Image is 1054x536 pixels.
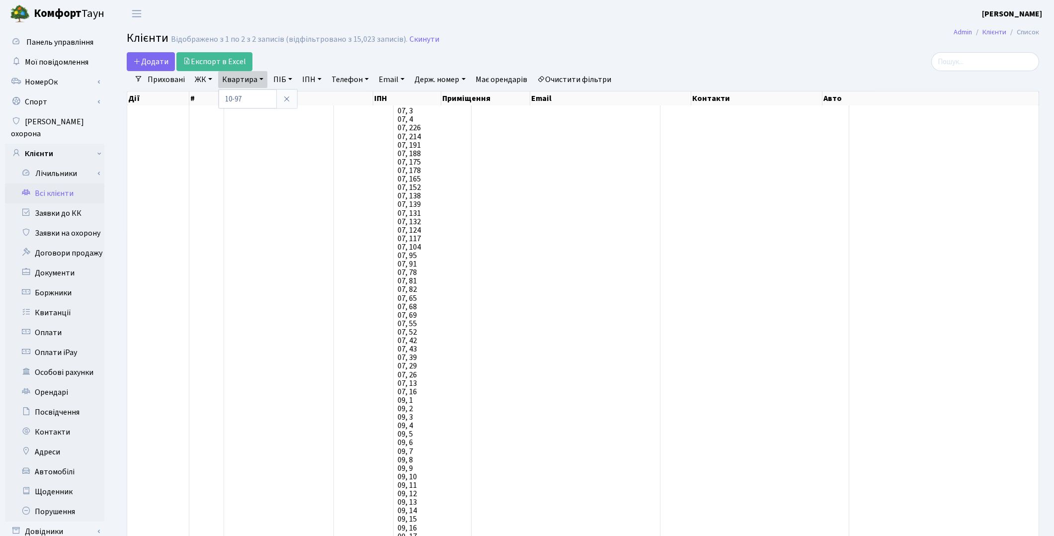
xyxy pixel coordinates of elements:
button: Переключити навігацію [124,5,149,22]
th: ПІБ [230,91,373,105]
b: [PERSON_NAME] [982,8,1042,19]
a: Оплати iPay [5,343,104,362]
a: Орендарі [5,382,104,402]
input: Пошук... [931,52,1039,71]
a: Спорт [5,92,104,112]
a: Документи [5,263,104,283]
th: Контакти [691,91,822,105]
img: logo.png [10,4,30,24]
a: ПІБ [269,71,296,88]
span: Панель управління [26,37,93,48]
a: Оплати [5,323,104,343]
th: Дії [127,91,189,105]
a: Приховані [144,71,189,88]
a: Особові рахунки [5,362,104,382]
span: Додати [133,56,168,67]
a: Мої повідомлення [5,52,104,72]
a: Панель управління [5,32,104,52]
th: # [189,91,230,105]
a: Email [375,71,408,88]
a: Очистити фільтри [533,71,615,88]
a: Контакти [5,422,104,442]
a: НомерОк [5,72,104,92]
a: Заявки до КК [5,203,104,223]
a: Admin [954,27,972,37]
th: ІПН [373,91,441,105]
a: Договори продажу [5,243,104,263]
div: Відображено з 1 по 2 з 2 записів (відфільтровано з 15,023 записів). [171,35,407,44]
a: Посвідчення [5,402,104,422]
a: Експорт в Excel [176,52,252,71]
a: Держ. номер [410,71,469,88]
a: Боржники [5,283,104,303]
a: Скинути [409,35,439,44]
a: Автомобілі [5,462,104,482]
th: Email [530,91,691,105]
a: Лічильники [11,164,104,183]
th: Авто [822,91,1039,105]
a: Телефон [327,71,373,88]
a: Заявки на охорону [5,223,104,243]
b: Комфорт [34,5,81,21]
a: Додати [127,52,175,71]
a: Всі клієнти [5,183,104,203]
a: [PERSON_NAME] охорона [5,112,104,144]
a: Клієнти [5,144,104,164]
a: Порушення [5,502,104,522]
a: Має орендарів [472,71,531,88]
a: Адреси [5,442,104,462]
a: Квартира [218,71,267,88]
nav: breadcrumb [939,22,1054,43]
span: Таун [34,5,104,22]
a: [PERSON_NAME] [982,8,1042,20]
a: Клієнти [982,27,1006,37]
a: ЖК [191,71,216,88]
span: Мої повідомлення [25,57,88,68]
a: ІПН [298,71,325,88]
a: Квитанції [5,303,104,323]
li: Список [1006,27,1039,38]
a: Щоденник [5,482,104,502]
span: Клієнти [127,29,168,47]
th: Приміщення [441,91,531,105]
